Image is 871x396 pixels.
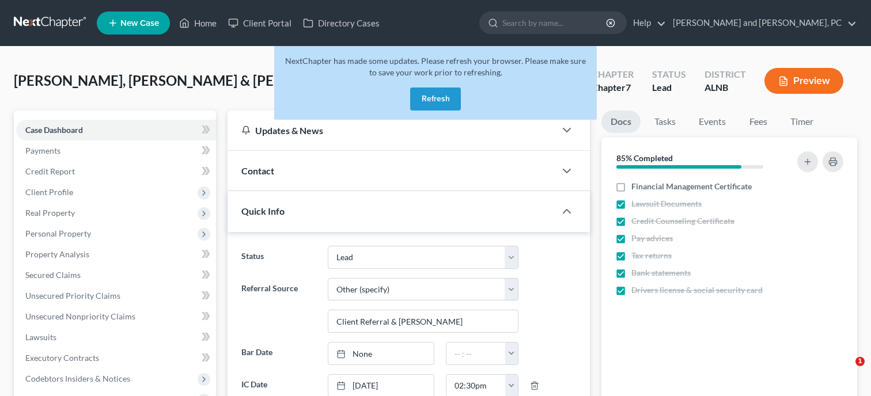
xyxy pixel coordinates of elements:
span: Secured Claims [25,270,81,280]
a: Unsecured Nonpriority Claims [16,306,216,327]
span: NextChapter has made some updates. Please refresh your browser. Please make sure to save your wor... [285,56,586,77]
a: Credit Report [16,161,216,182]
a: Tasks [645,111,685,133]
a: Payments [16,140,216,161]
a: Secured Claims [16,265,216,285]
div: Chapter [592,68,634,81]
span: Pay advices [631,233,673,244]
span: Unsecured Priority Claims [25,291,120,300]
span: Contact [241,165,274,176]
input: Search by name... [502,12,608,33]
div: Status [652,68,686,81]
a: Fees [740,111,777,133]
a: Help [627,13,666,33]
a: Docs [601,111,641,133]
a: Property Analysis [16,244,216,265]
span: New Case [120,19,159,28]
span: Client Profile [25,187,73,197]
span: Case Dashboard [25,125,83,135]
a: Case Dashboard [16,120,216,140]
iframe: Intercom live chat [832,357,859,384]
input: Other Referral Source [328,310,518,332]
a: [PERSON_NAME] and [PERSON_NAME], PC [667,13,857,33]
a: Executory Contracts [16,348,216,368]
strong: 85% Completed [616,153,673,163]
span: Property Analysis [25,249,89,259]
span: Quick Info [241,205,285,216]
div: Chapter [592,81,634,94]
a: Lawsuits [16,327,216,348]
a: Client Portal [222,13,297,33]
label: Status [236,246,322,269]
span: Lawsuits [25,332,56,342]
span: Unsecured Nonpriority Claims [25,311,135,321]
span: Real Property [25,208,75,218]
div: Lead [652,81,686,94]
a: Unsecured Priority Claims [16,285,216,306]
span: Personal Property [25,229,91,238]
button: Refresh [410,87,461,111]
span: Lawsuit Documents [631,198,702,210]
span: Codebtors Insiders & Notices [25,374,130,383]
span: Tax returns [631,250,672,261]
span: Drivers license & social security card [631,284,763,296]
label: Referral Source [236,278,322,333]
span: Credit Counseling Certificate [631,215,734,227]
a: Directory Cases [297,13,385,33]
span: Payments [25,146,60,155]
input: -- : -- [446,342,506,364]
a: None [328,342,434,364]
span: [PERSON_NAME], [PERSON_NAME] & [PERSON_NAME] [14,72,362,89]
a: Timer [781,111,823,133]
a: Home [173,13,222,33]
div: Updates & News [241,124,541,136]
span: Bank statements [631,267,691,279]
div: District [705,68,746,81]
span: Executory Contracts [25,353,99,363]
span: Financial Management Certificate [631,181,752,192]
span: 7 [626,82,631,93]
span: Credit Report [25,166,75,176]
button: Preview [764,68,843,94]
a: Events [690,111,735,133]
span: 1 [855,357,865,366]
label: Bar Date [236,342,322,365]
div: ALNB [705,81,746,94]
